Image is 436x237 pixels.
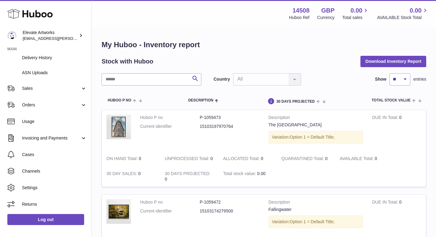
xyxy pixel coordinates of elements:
[372,115,399,121] strong: DUE IN Total
[140,199,200,205] dt: Huboo P no
[165,156,211,162] strong: UNPROCESSED Total
[372,98,411,102] span: Total stock value
[200,208,259,214] dd: 15103174279500
[342,6,369,21] a: 0.00 Total sales
[290,135,335,140] span: Option 1 = Default Title;
[7,214,84,225] a: Log out
[22,102,80,108] span: Orders
[22,55,87,61] span: Delivery History
[360,56,426,67] button: Download Inventory Report
[321,6,334,15] strong: GBP
[269,216,363,228] div: Variation:
[342,15,369,21] span: Total sales
[106,115,131,139] img: product image
[377,6,429,21] a: 0.00 AVAILABLE Stock Total
[367,195,426,236] td: 0
[102,166,160,187] td: 0
[218,151,277,166] td: 0
[289,15,310,21] div: Huboo Ref
[160,166,219,187] td: 0
[214,76,230,82] label: Country
[317,15,335,21] div: Currency
[106,171,138,178] strong: 30 DAY SALES
[22,119,87,124] span: Usage
[102,40,426,50] h1: My Huboo - Inventory report
[140,208,200,214] dt: Current identifier
[22,135,80,141] span: Invoicing and Payments
[269,199,363,207] strong: Description
[257,171,266,176] span: 0.00
[200,115,259,120] dd: P-1059473
[269,131,363,143] div: Variation:
[223,156,261,162] strong: ALLOCATED Total
[200,124,259,129] dd: 15103197970764
[200,199,259,205] dd: P-1059472
[367,110,426,151] td: 0
[22,185,87,191] span: Settings
[160,151,219,166] td: 0
[276,100,315,104] span: 30 DAYS PROJECTED
[335,151,393,166] td: 0
[22,152,87,158] span: Cases
[269,122,363,128] div: The [GEOGRAPHIC_DATA]
[22,70,87,76] span: ASN Uploads
[372,200,399,206] strong: DUE IN Total
[140,115,200,120] dt: Huboo P no
[269,207,363,212] div: Fallingwater
[7,31,17,40] img: conor.barry@elevateartworks.com
[140,124,200,129] dt: Current identifier
[22,86,80,91] span: Sales
[22,168,87,174] span: Channels
[325,156,328,161] span: 0
[413,76,426,82] span: entries
[23,36,123,41] span: [EMAIL_ADDRESS][PERSON_NAME][DOMAIN_NAME]
[23,30,78,41] div: Elevate Artworks
[108,98,131,102] span: Huboo P no
[375,76,386,82] label: Show
[281,156,325,162] strong: QUARANTINED Total
[102,151,160,166] td: 0
[269,115,363,122] strong: Description
[340,156,375,162] strong: AVAILABLE Total
[377,15,429,21] span: AVAILABLE Stock Total
[351,6,363,15] span: 0.00
[290,219,335,224] span: Option 1 = Default Title;
[106,156,139,162] strong: ON HAND Total
[223,171,257,178] strong: Total stock value
[102,57,153,66] h2: Stock with Huboo
[165,171,211,178] strong: 30 DAYS PROJECTED
[293,6,310,15] strong: 14508
[410,6,422,15] span: 0.00
[188,98,213,102] span: Description
[106,199,131,224] img: product image
[22,201,87,207] span: Returns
